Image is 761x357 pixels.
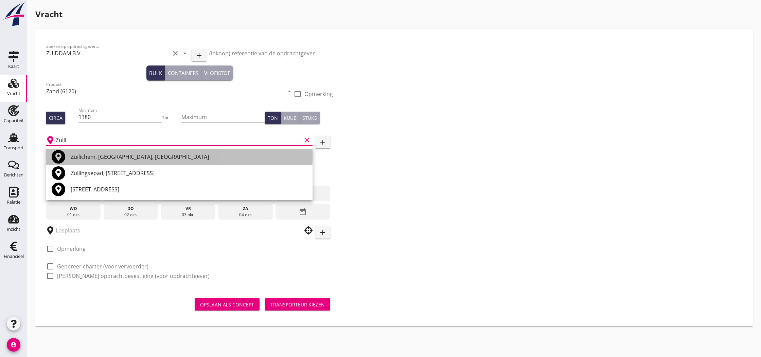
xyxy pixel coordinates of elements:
input: (inkoop) referentie van de opdrachtgever [209,48,333,59]
div: Financieel [4,254,24,259]
button: Opslaan als concept [195,298,260,311]
div: Stuks [302,114,317,121]
div: Containers [168,69,198,77]
label: Opmerking [304,91,333,97]
i: add [195,51,203,59]
button: Kuub [281,112,300,124]
div: Vracht [7,91,20,96]
div: do [105,206,157,212]
button: Stuks [300,112,320,124]
input: Laadplaats [56,135,302,146]
div: Tot [162,115,181,121]
div: Ton [268,114,278,121]
button: Vloeistof [201,65,233,80]
div: 03 okt. [162,212,214,218]
div: 01 okt. [48,212,99,218]
input: Zoeken op opdrachtgever... [46,48,170,59]
div: wo [48,206,99,212]
div: 02 okt. [105,212,157,218]
label: Genereer charter (voor vervoerder) [57,263,148,270]
label: [PERSON_NAME] opdrachtbevestiging (voor opdrachtgever) [57,273,210,279]
input: Maximum [181,112,265,123]
div: Inzicht [7,227,20,231]
div: vr [162,206,214,212]
i: arrow_drop_down [181,49,189,57]
h1: Vracht [35,8,753,20]
label: Opmerking [57,245,86,252]
i: account_circle [7,338,20,352]
div: Relatie [7,200,20,204]
button: Containers [165,65,201,80]
div: Zuilichem, [GEOGRAPHIC_DATA], [GEOGRAPHIC_DATA] [71,153,307,161]
i: arrow_drop_down [285,87,294,95]
div: Transport [4,146,24,150]
input: Minimum [78,112,162,123]
div: Capaciteit [4,118,24,123]
div: Kuub [284,114,297,121]
div: Berichten [4,173,23,177]
div: Circa [49,114,63,121]
button: Ton [265,112,281,124]
div: Opslaan als concept [200,301,254,308]
div: [STREET_ADDRESS] [71,185,307,193]
div: Bulk [149,69,162,77]
div: Zuilingsepad, [STREET_ADDRESS] [71,169,307,177]
i: date_range [299,206,307,218]
button: Circa [46,112,65,124]
i: add [319,138,327,146]
div: za [220,206,271,212]
i: add [319,228,327,237]
i: clear [171,49,179,57]
button: Transporteur kiezen [265,298,330,311]
div: Vloeistof [204,69,230,77]
i: clear [303,136,311,144]
img: logo-small.a267ee39.svg [1,2,26,27]
input: Losplaats [56,225,294,236]
div: 04 okt. [220,212,271,218]
div: Kaart [8,64,19,69]
div: Transporteur kiezen [270,301,325,308]
input: Product [46,86,284,97]
button: Bulk [146,65,165,80]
